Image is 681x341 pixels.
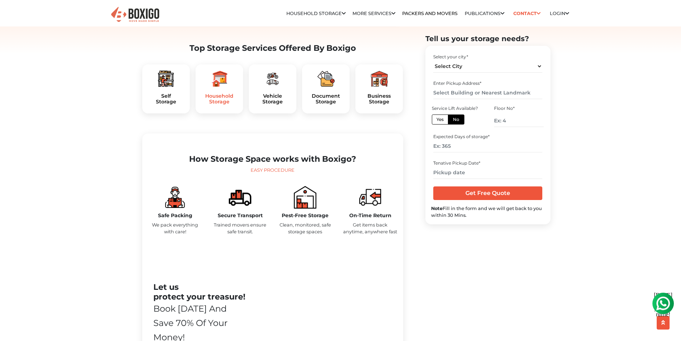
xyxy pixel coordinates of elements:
a: Publications [465,11,504,16]
img: boxigo_packers_and_movers_plan [317,70,335,87]
input: Ex: 4 [494,115,543,127]
div: Tenative Pickup Date [433,160,542,166]
h5: Household Storage [201,93,237,105]
input: Get Free Quote [433,186,542,200]
p: Clean, monitored, safe storage spaces [278,221,332,235]
img: Boxigo [110,6,160,24]
div: Enter Pickup Address [433,80,542,87]
a: VehicleStorage [255,93,291,105]
div: [DATE] [DATE] you use ruffle! [3,3,26,29]
img: boxigo_packers_and_movers_compare [229,186,251,209]
div: Floor No [494,105,543,112]
a: Login [550,11,569,16]
h5: On-Time Return [343,213,398,219]
h5: Document Storage [308,93,344,105]
h5: Vehicle Storage [255,93,291,105]
p: We pack everything with care! [148,221,202,235]
div: Service Lift Available? [432,105,481,112]
a: More services [352,11,395,16]
a: BusinessStorage [361,93,397,105]
a: HouseholdStorage [201,93,237,105]
button: scroll up [657,316,670,330]
img: boxigo_packers_and_movers_move [359,186,381,209]
a: Contact [511,8,543,19]
img: boxigo_packers_and_movers_book [294,186,316,209]
h2: Tell us your storage needs? [425,34,551,43]
input: Select Building or Nearest Landmark [433,87,542,99]
h5: Business Storage [361,93,397,105]
div: Easy Procedure [148,167,398,174]
div: Expected Days of storage [433,134,542,140]
div: Select your city [433,54,542,60]
a: SelfStorage [148,93,184,105]
h5: Secure Transport [213,213,267,219]
img: boxigo_packers_and_movers_plan [371,70,388,87]
input: Pickup date [433,166,542,179]
h5: Pest-Free Storage [278,213,332,219]
img: boxigo_storage_plan [164,186,186,209]
label: No [448,115,464,125]
img: boxigo_packers_and_movers_plan [157,70,174,87]
img: boxigo_packers_and_movers_plan [211,70,228,87]
h2: How Storage Space works with Boxigo? [148,154,398,164]
h5: Safe Packing [148,213,202,219]
p: Get items back anytime, anywhere fast [343,221,398,235]
b: Note [431,206,443,211]
img: boxigo_packers_and_movers_plan [264,70,281,87]
p: Trained movers ensure safe transit. [213,221,267,235]
a: Packers and Movers [402,11,458,16]
h5: Self Storage [148,93,184,105]
div: Fill in the form and we will get back to you within 30 Mins. [431,205,545,219]
input: Ex: 365 [433,140,542,153]
h2: Let us protect your treasure! [153,282,247,302]
h2: Top Storage Services Offered By Boxigo [142,43,403,53]
img: whatsapp-icon.svg [7,7,21,21]
a: Household Storage [286,11,346,16]
a: DocumentStorage [308,93,344,105]
label: Yes [432,115,448,125]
